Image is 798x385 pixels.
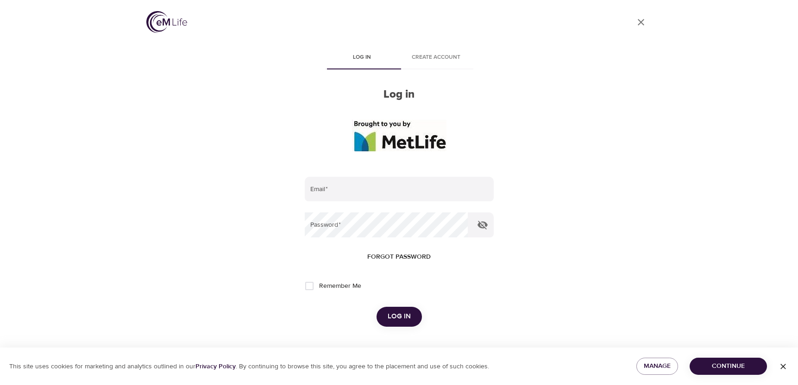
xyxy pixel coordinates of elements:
[352,120,446,151] img: logo_960%20v2.jpg
[405,53,468,62] span: Create account
[331,53,394,62] span: Log in
[644,360,671,372] span: Manage
[636,358,678,375] button: Manage
[697,360,760,372] span: Continue
[388,310,411,323] span: Log in
[630,11,652,33] a: close
[364,248,434,266] button: Forgot password
[195,362,236,371] a: Privacy Policy
[305,88,494,101] h2: Log in
[377,307,422,326] button: Log in
[319,281,361,291] span: Remember Me
[367,251,431,263] span: Forgot password
[305,47,494,69] div: disabled tabs example
[146,11,187,33] img: logo
[390,345,408,356] div: OR
[690,358,767,375] button: Continue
